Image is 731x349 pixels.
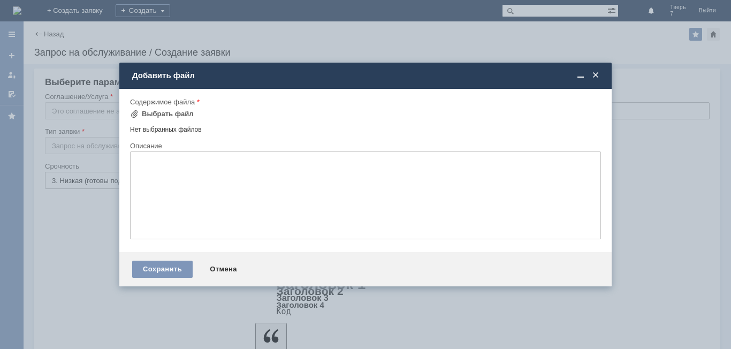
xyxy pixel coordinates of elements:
div: Нет выбранных файлов [130,122,601,134]
div: Добавить файл [132,71,601,80]
span: Закрыть [590,71,601,80]
div: Описание [130,142,599,149]
div: Содержимое файла [130,98,599,105]
div: Добрый вечер [PERSON_NAME] удалить отложенный чек [4,4,156,21]
div: Выбрать файл [142,110,194,118]
span: Свернуть (Ctrl + M) [575,71,586,80]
